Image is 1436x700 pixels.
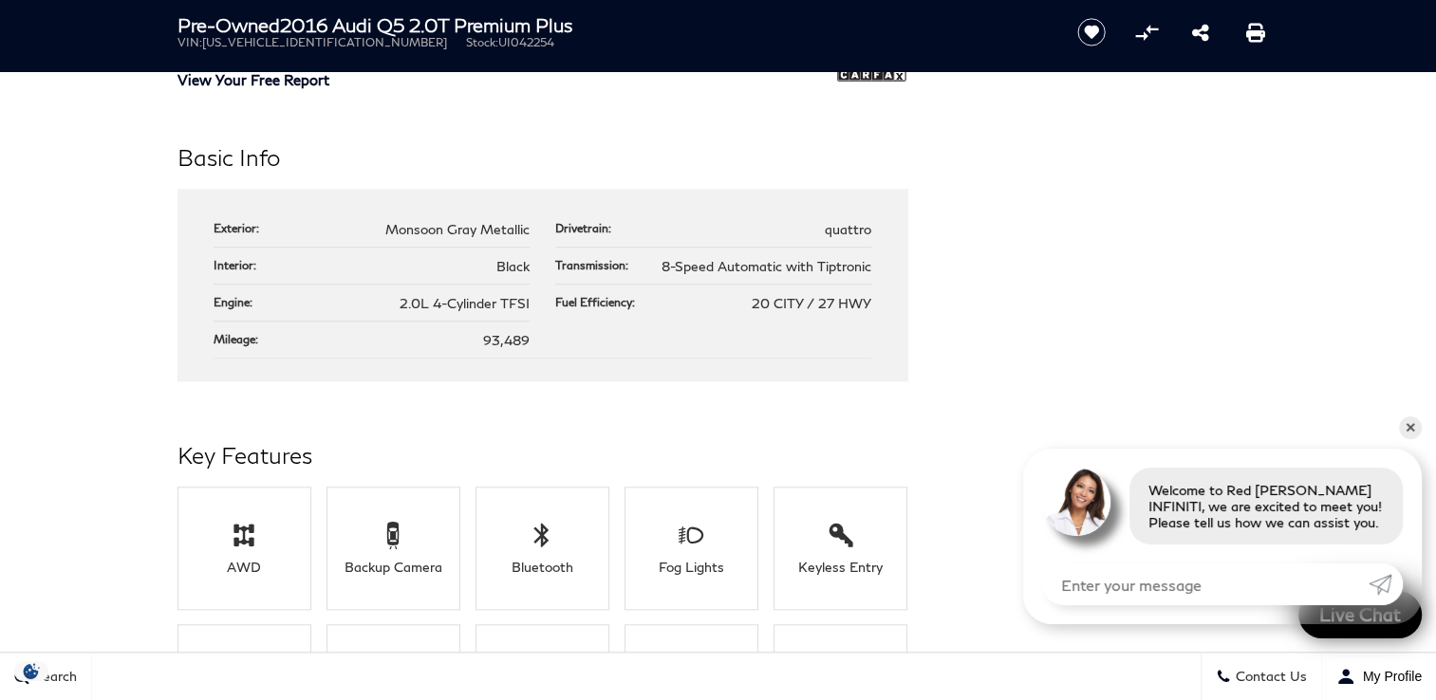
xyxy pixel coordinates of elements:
[491,559,594,575] div: Bluetooth
[789,559,892,575] div: Keyless Entry
[214,257,266,273] div: Interior:
[177,71,329,88] a: View Your Free Report
[466,35,498,49] span: Stock:
[662,258,871,274] span: 8-Speed Automatic with Tiptronic
[752,295,871,311] span: 20 CITY / 27 HWY
[1369,563,1403,605] a: Submit
[1322,653,1436,700] button: Open user profile menu
[1355,669,1422,684] span: My Profile
[177,13,280,36] strong: Pre-Owned
[483,332,530,348] span: 93,489
[202,35,447,49] span: [US_VEHICLE_IDENTIFICATION_NUMBER]
[1231,669,1307,685] span: Contact Us
[400,295,530,311] span: 2.0L 4-Cylinder TFSI
[193,559,296,575] div: AWD
[1042,468,1110,536] img: Agent profile photo
[385,221,530,237] span: Monsoon Gray Metallic
[555,294,644,310] div: Fuel Efficiency:
[1042,563,1369,605] input: Enter your message
[1129,468,1403,544] div: Welcome to Red [PERSON_NAME] INFINITI, we are excited to meet you! Please tell us how we can assi...
[9,661,53,681] img: Opt-Out Icon
[177,438,908,472] h2: Key Features
[498,35,554,49] span: UI042254
[1071,17,1112,47] button: Save vehicle
[177,140,908,175] h2: Basic Info
[496,258,530,274] span: Black
[214,294,262,310] div: Engine:
[555,257,638,273] div: Transmission:
[9,661,53,681] section: Click to Open Cookie Consent Modal
[177,35,202,49] span: VIN:
[1246,21,1265,44] a: Print this Pre-Owned 2016 Audi Q5 2.0T Premium Plus
[29,669,77,685] span: Search
[214,331,268,347] div: Mileage:
[214,220,269,236] div: Exterior:
[825,221,871,237] span: quattro
[1132,18,1161,46] button: Compare Vehicle
[177,14,1046,35] h1: 2016 Audi Q5 2.0T Premium Plus
[640,559,743,575] div: Fog Lights
[555,220,621,236] div: Drivetrain:
[1192,21,1209,44] a: Share this Pre-Owned 2016 Audi Q5 2.0T Premium Plus
[342,559,445,575] div: Backup Camera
